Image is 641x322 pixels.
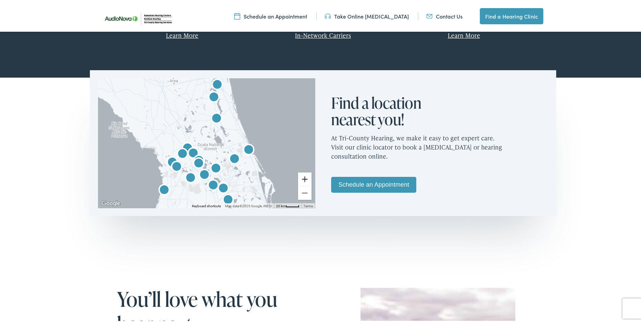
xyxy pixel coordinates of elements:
span: 20 km [276,203,286,207]
div: AudioNova [182,142,204,163]
button: Zoom out [298,185,312,198]
span: Map data ©2025 Google, INEGI [225,203,272,207]
span: what [201,287,243,309]
div: AudioNova [224,147,245,169]
img: utility icon [234,11,240,19]
div: Hometown Hearing by AudioNova [238,138,260,160]
div: Tri-County Hearing Services by AudioNova [153,179,175,200]
p: At Tri-County Hearing, we make it easy to get expert care. Visit our clinic locator to book a [ME... [331,127,548,165]
button: Map Scale: 20 km per 37 pixels [274,202,301,207]
div: AudioNova [188,149,210,171]
div: Tri-County Hearing Services by AudioNova [166,155,188,177]
a: Schedule an Appointment [234,11,307,19]
div: Tri-County Hearing Services by AudioNova [177,137,198,158]
a: Contact Us [426,11,463,19]
div: AudioNova [172,142,193,164]
a: Open this area in Google Maps (opens a new window) [100,198,122,207]
div: AudioNova [162,151,183,172]
div: AudioNova [203,86,225,107]
a: Schedule an Appointment [331,176,416,191]
div: AudioNova [217,188,239,210]
img: utility icon [426,11,433,19]
a: Learn More [448,30,480,38]
div: NextGen Hearing by AudioNova [206,73,228,95]
span: love [165,287,198,309]
h2: Find a location nearest you! [331,93,439,127]
a: Find a Hearing Clinic [480,7,543,23]
div: AudioNova [205,157,227,179]
img: utility icon [325,11,331,19]
span: You’ll [117,287,161,309]
div: AudioNova [188,152,209,173]
button: Zoom in [298,171,312,185]
div: NextGen Hearing by AudioNova [206,107,227,129]
a: Learn More [166,30,198,38]
div: AudioNova [213,177,234,198]
a: Terms (opens in new tab) [303,203,313,207]
button: Keyboard shortcuts [192,203,221,207]
span: you [247,287,277,309]
div: AudioNova [194,163,215,185]
div: Tri-County Hearing Services by AudioNova [202,174,224,195]
a: In-Network Carriers [295,30,351,38]
a: Take Online [MEDICAL_DATA] [325,11,409,19]
div: AudioNova [180,166,201,188]
img: Google [100,198,122,207]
